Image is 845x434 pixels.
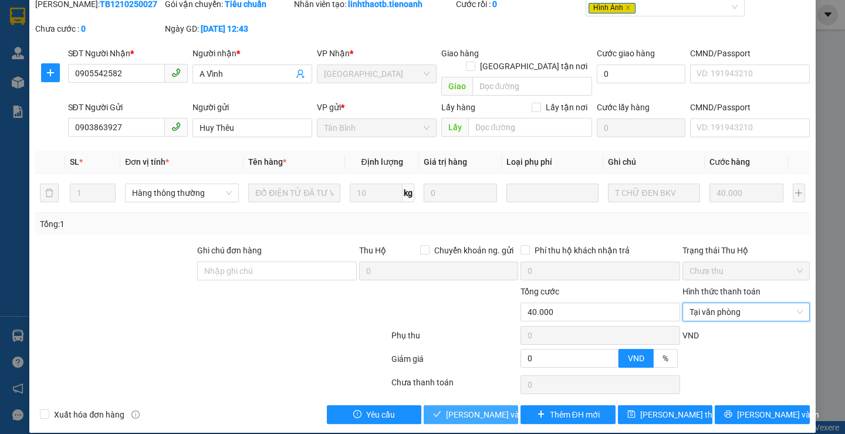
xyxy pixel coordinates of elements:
[125,157,169,167] span: Đơn vị tính
[192,101,312,114] div: Người gửi
[589,3,636,13] span: Hình Ảnh
[390,352,520,373] div: Giảm giá
[709,184,783,202] input: 0
[608,184,700,202] input: Ghi Chú
[550,408,600,421] span: Thêm ĐH mới
[689,262,803,280] span: Chưa thu
[324,119,430,137] span: Tân Bình
[520,405,615,424] button: plusThêm ĐH mới
[248,157,286,167] span: Tên hàng
[132,184,232,202] span: Hàng thông thường
[475,60,592,73] span: [GEOGRAPHIC_DATA] tận nơi
[441,103,475,112] span: Lấy hàng
[441,77,472,96] span: Giao
[541,101,592,114] span: Lấy tận nơi
[715,405,809,424] button: printer[PERSON_NAME] và In
[171,122,181,131] span: phone
[317,101,437,114] div: VP gửi
[361,157,403,167] span: Định lượng
[709,157,750,167] span: Cước hàng
[597,118,685,137] input: Cước lấy hàng
[663,354,668,363] span: %
[81,24,86,33] b: 0
[430,244,518,257] span: Chuyển khoản ng. gửi
[403,184,414,202] span: kg
[317,49,350,58] span: VP Nhận
[441,49,479,58] span: Giao hàng
[682,331,699,340] span: VND
[40,184,59,202] button: delete
[625,5,631,11] span: close
[737,408,819,421] span: [PERSON_NAME] và In
[618,405,712,424] button: save[PERSON_NAME] thay đổi
[424,157,467,167] span: Giá trị hàng
[468,118,592,137] input: Dọc đường
[49,408,129,421] span: Xuất hóa đơn hàng
[597,65,685,83] input: Cước giao hàng
[359,246,386,255] span: Thu Hộ
[41,63,60,82] button: plus
[640,408,734,421] span: [PERSON_NAME] thay đổi
[597,103,650,112] label: Cước lấy hàng
[682,244,810,257] div: Trạng thái Thu Hộ
[530,244,634,257] span: Phí thu hộ khách nhận trả
[35,22,163,35] div: Chưa cước :
[390,329,520,350] div: Phụ thu
[627,410,636,419] span: save
[197,246,262,255] label: Ghi chú đơn hàng
[296,69,305,79] span: user-add
[165,22,292,35] div: Ngày GD:
[171,68,181,77] span: phone
[628,354,644,363] span: VND
[472,77,592,96] input: Dọc đường
[724,410,732,419] span: printer
[690,101,810,114] div: CMND/Passport
[42,68,59,77] span: plus
[793,184,805,202] button: plus
[433,410,441,419] span: check
[520,287,559,296] span: Tổng cước
[366,408,395,421] span: Yêu cầu
[68,101,188,114] div: SĐT Người Gửi
[424,184,498,202] input: 0
[68,47,188,60] div: SĐT Người Nhận
[201,24,248,33] b: [DATE] 12:43
[603,151,705,174] th: Ghi chú
[689,303,803,321] span: Tại văn phòng
[353,410,361,419] span: exclamation-circle
[537,410,545,419] span: plus
[690,47,810,60] div: CMND/Passport
[40,218,327,230] div: Tổng: 1
[327,405,421,424] button: exclamation-circleYêu cầu
[197,262,357,280] input: Ghi chú đơn hàng
[441,118,468,137] span: Lấy
[390,376,520,396] div: Chưa thanh toán
[324,65,430,83] span: Hòa Đông
[502,151,603,174] th: Loại phụ phí
[70,157,79,167] span: SL
[597,49,655,58] label: Cước giao hàng
[192,47,312,60] div: Người nhận
[424,405,518,424] button: check[PERSON_NAME] và Giao hàng
[682,287,760,296] label: Hình thức thanh toán
[446,408,559,421] span: [PERSON_NAME] và Giao hàng
[248,184,340,202] input: VD: Bàn, Ghế
[131,411,140,419] span: info-circle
